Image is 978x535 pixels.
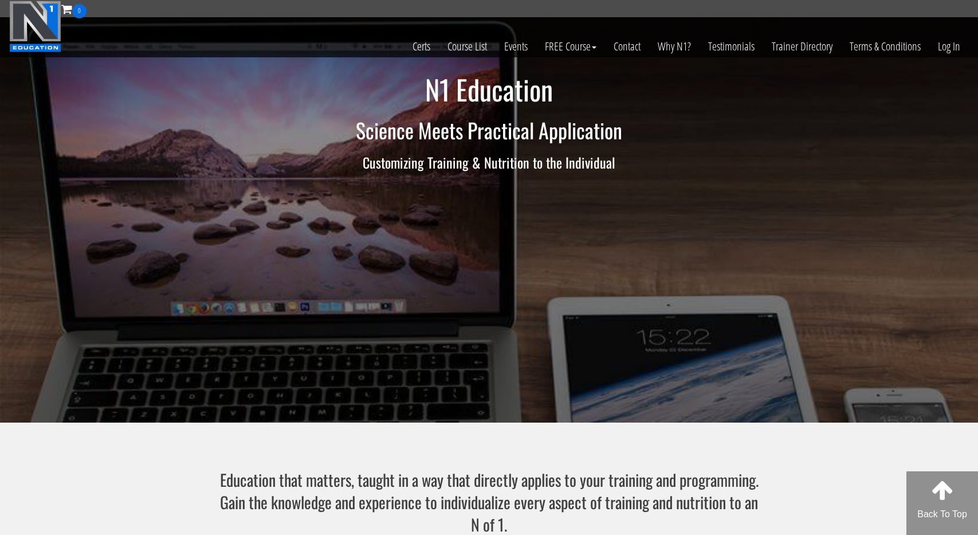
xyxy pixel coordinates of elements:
[841,18,929,75] a: Terms & Conditions
[404,18,439,75] a: Certs
[929,18,969,75] a: Log In
[649,18,700,75] a: Why N1?
[61,1,87,17] a: 0
[906,507,978,521] p: Back To Top
[536,18,605,75] a: FREE Course
[9,1,61,52] img: n1-education
[496,18,536,75] a: Events
[154,155,824,170] h3: Customizing Training & Nutrition to the Individual
[763,18,841,75] a: Trainer Directory
[154,119,824,142] h2: Science Meets Practical Application
[72,4,87,18] span: 0
[605,18,649,75] a: Contact
[700,18,763,75] a: Testimonials
[439,18,496,75] a: Course List
[154,75,824,105] h1: N1 Education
